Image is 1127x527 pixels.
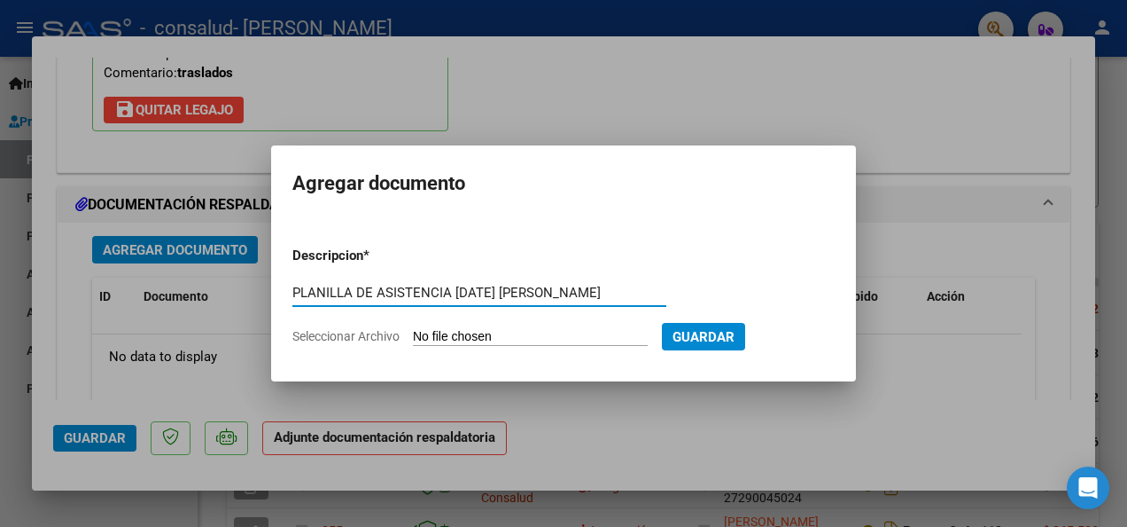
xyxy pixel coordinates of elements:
span: Seleccionar Archivo [292,329,400,343]
h2: Agregar documento [292,167,835,201]
button: Guardar [662,323,745,350]
div: Open Intercom Messenger [1067,467,1109,509]
span: Guardar [672,329,734,345]
p: Descripcion [292,246,455,266]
